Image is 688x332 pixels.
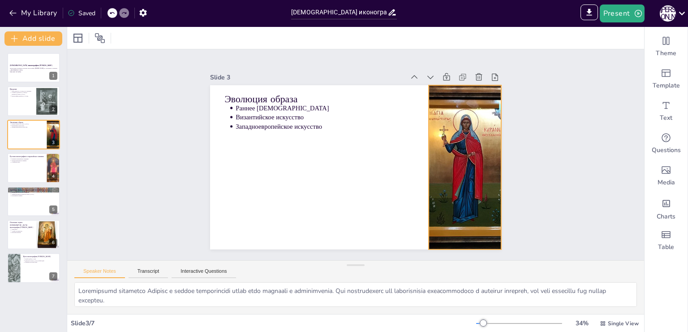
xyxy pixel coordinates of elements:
p: Западноевропейское влияние [12,160,44,162]
p: Предводитель небесного воинства [12,192,57,193]
span: Position [95,33,105,44]
p: Борьба добра со злом [25,258,57,260]
div: 1 [7,53,60,83]
p: Эволюция образа [10,121,44,124]
span: Table [658,243,674,252]
span: Theme [656,49,676,58]
p: Generated with [URL] [10,71,57,73]
div: 6 [49,239,57,247]
p: Западноевропейское искусство [236,122,414,131]
p: Сравнение икон [12,162,44,163]
div: А [PERSON_NAME] [660,5,676,22]
p: Иконография [PERSON_NAME] [12,95,34,97]
input: Insert title [291,6,387,19]
p: [DEMOGRAPHIC_DATA] правосудие [25,260,57,262]
div: Slide 3 [210,73,405,82]
p: Значение для верующих [25,262,57,263]
button: Transcript [129,268,168,278]
p: Защитник веры и [DEMOGRAPHIC_DATA] [12,193,57,195]
strong: [DEMOGRAPHIC_DATA] иконография [PERSON_NAME] [10,64,52,66]
p: Византийское искусство [12,125,44,127]
div: Add text boxes [645,95,688,127]
div: Slide 3 / 7 [71,319,476,328]
div: 7 [7,253,60,283]
div: 5 [49,205,57,214]
div: Add images, graphics, shapes or video [645,160,688,192]
button: Present [600,4,645,22]
p: Русская иконография и европейское влияние [10,155,44,158]
div: Layout [71,31,85,45]
button: My Library [7,6,61,20]
button: А [PERSON_NAME] [660,4,676,22]
div: Saved [68,9,95,17]
p: Атрибуты архангела [12,230,34,232]
button: Interactive Questions [172,268,236,278]
div: Get real-time input from your audience [645,127,688,160]
div: 34 % [571,319,593,328]
div: Change the overall theme [645,31,688,63]
span: Single View [608,320,639,327]
span: Template [653,81,680,90]
div: 5 [7,187,60,216]
div: 3 [49,139,57,147]
span: Questions [652,146,681,155]
div: 6 [7,220,60,249]
div: 2 [49,105,57,114]
p: Раннее [DEMOGRAPHIC_DATA] [12,123,44,125]
div: 3 [7,120,60,149]
button: Add slide [4,31,62,46]
div: 4 [49,172,57,180]
p: Введение [10,87,34,90]
div: Add charts and graphs [645,192,688,224]
p: Цветовая палитра [12,232,34,234]
textarea: Loremipsumd sitametco Adipisc e seddoe temporincidi utlab etdo magnaali e adminimvenia. Qui nostr... [74,282,637,307]
div: Add a table [645,224,688,257]
p: Архангел [PERSON_NAME] в [DEMOGRAPHIC_DATA] [12,92,34,95]
p: Основные черты [DEMOGRAPHIC_DATA] иконографии [PERSON_NAME] [10,221,34,229]
span: Media [658,178,675,187]
p: Презентация посвящена изучению иконографии [PERSON_NAME], его эволюции и значению в [DEMOGRAPHIC_... [10,68,57,71]
div: 2 [7,86,60,116]
span: Export to PowerPoint [580,4,598,22]
p: Значение [PERSON_NAME] в [DEMOGRAPHIC_DATA] [10,188,57,191]
div: 1 [49,72,57,80]
p: Византийское искусство [236,113,414,122]
p: Типы икон [12,228,34,230]
p: Влияние византийских традиций [12,158,44,160]
p: Покровитель воинов [12,195,57,197]
button: Speaker Notes [74,268,125,278]
div: 7 [49,272,57,280]
span: Text [660,114,672,122]
p: Имя [PERSON_NAME] и его значение [12,90,34,92]
div: Add ready made slides [645,63,688,95]
p: Западноевропейское искусство [12,127,44,128]
p: Эволюция образа [224,92,414,105]
p: Раннее [DEMOGRAPHIC_DATA] [236,104,414,113]
span: Charts [657,212,675,221]
div: 4 [7,153,60,183]
p: Цель иконографии [PERSON_NAME] [23,255,57,258]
